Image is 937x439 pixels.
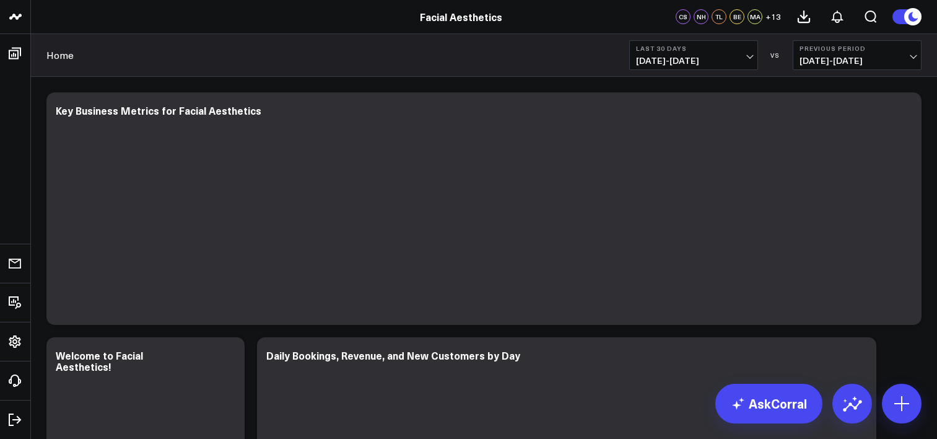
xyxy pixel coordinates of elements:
a: Home [46,48,74,62]
div: Key Business Metrics for Facial Aesthetics [56,104,261,117]
button: Previous Period[DATE]-[DATE] [793,40,922,70]
button: Last 30 Days[DATE]-[DATE] [629,40,758,70]
a: AskCorral [715,384,822,423]
div: TL [712,9,726,24]
span: + 13 [765,12,781,21]
b: Last 30 Days [636,45,751,52]
a: Facial Aesthetics [420,10,502,24]
div: Daily Bookings, Revenue, and New Customers by Day [266,348,520,362]
div: CS [676,9,691,24]
span: [DATE] - [DATE] [800,56,915,66]
div: NH [694,9,708,24]
span: [DATE] - [DATE] [636,56,751,66]
div: MA [747,9,762,24]
b: Previous Period [800,45,915,52]
div: BE [730,9,744,24]
div: Welcome to Facial Aesthetics! [56,348,143,373]
div: VS [764,51,787,59]
button: +13 [765,9,781,24]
